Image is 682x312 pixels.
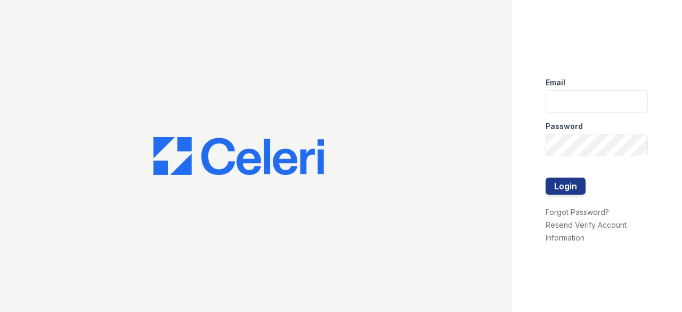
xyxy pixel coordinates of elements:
label: Password [546,121,583,132]
a: Forgot Password? [546,207,609,217]
label: Email [546,77,565,88]
button: Login [546,178,586,195]
a: Resend Verify Account Information [546,220,627,242]
img: CE_Logo_Blue-a8612792a0a2168367f1c8372b55b34899dd931a85d93a1a3d3e32e68fde9ad4.png [153,137,324,175]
